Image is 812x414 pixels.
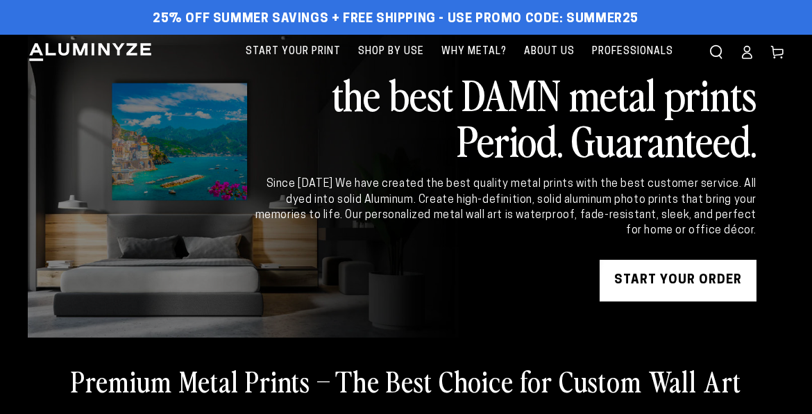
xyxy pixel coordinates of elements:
h2: the best DAMN metal prints Period. Guaranteed. [253,71,756,163]
a: START YOUR Order [600,260,756,301]
summary: Search our site [701,37,731,67]
span: Why Metal? [441,43,507,60]
div: Since [DATE] We have created the best quality metal prints with the best customer service. All dy... [253,176,756,239]
a: Professionals [585,35,680,69]
a: Why Metal? [434,35,514,69]
img: Aluminyze [28,42,153,63]
span: Professionals [592,43,673,60]
span: Start Your Print [246,43,341,60]
span: Shop By Use [358,43,424,60]
a: Start Your Print [239,35,348,69]
span: About Us [524,43,575,60]
a: About Us [517,35,582,69]
h2: Premium Metal Prints – The Best Choice for Custom Wall Art [71,363,741,399]
span: 25% off Summer Savings + Free Shipping - Use Promo Code: SUMMER25 [153,12,638,27]
a: Shop By Use [351,35,431,69]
